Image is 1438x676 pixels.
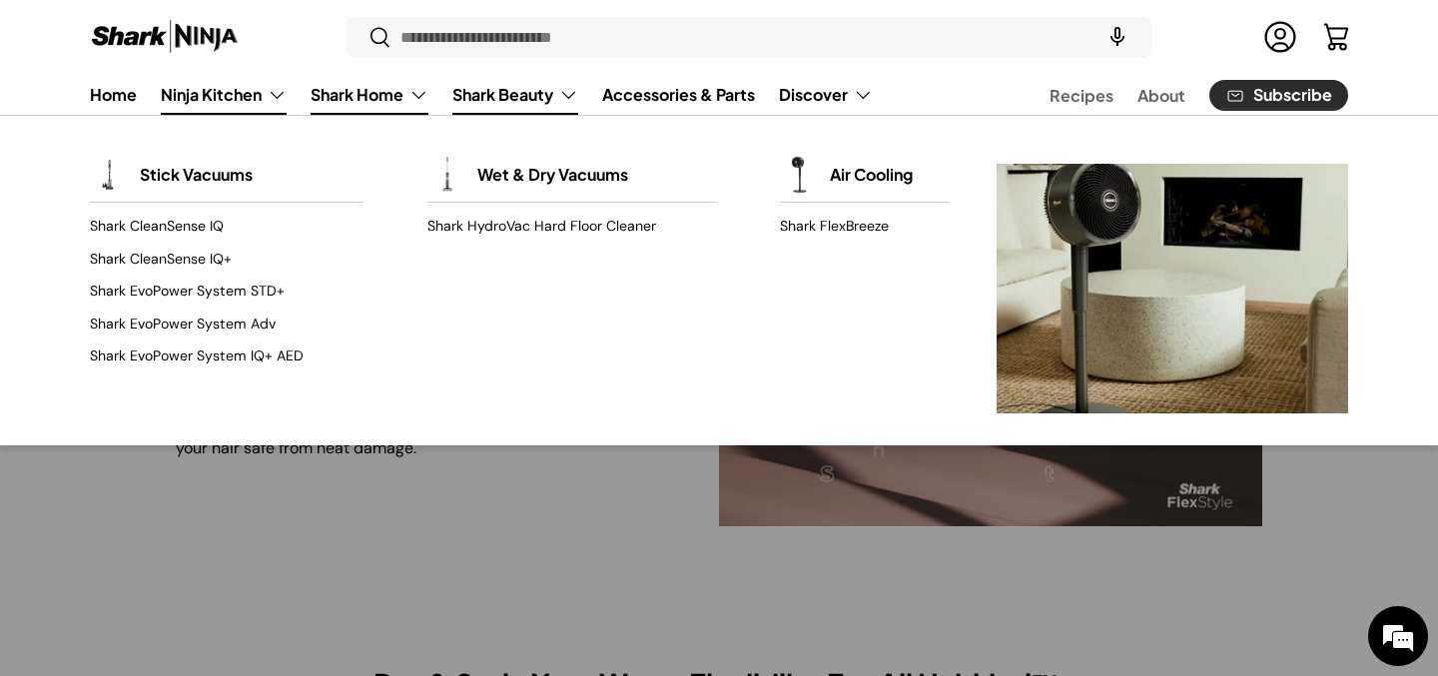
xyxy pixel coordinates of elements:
[602,75,755,114] a: Accessories & Parts
[299,75,440,115] summary: Shark Home
[1253,88,1332,104] span: Subscribe
[767,75,885,115] summary: Discover
[328,10,375,58] div: Minimize live chat window
[90,18,240,57] img: Shark Ninja Philippines
[10,457,380,527] textarea: Type your message and hit 'Enter'
[149,75,299,115] summary: Ninja Kitchen
[1085,16,1149,60] speech-search-button: Search by voice
[1050,76,1113,115] a: Recipes
[90,75,873,115] nav: Primary
[440,75,590,115] summary: Shark Beauty
[90,75,137,114] a: Home
[1137,76,1185,115] a: About
[1002,75,1348,115] nav: Secondary
[116,208,276,409] span: We're online!
[104,112,336,138] div: Chat with us now
[1209,80,1348,111] a: Subscribe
